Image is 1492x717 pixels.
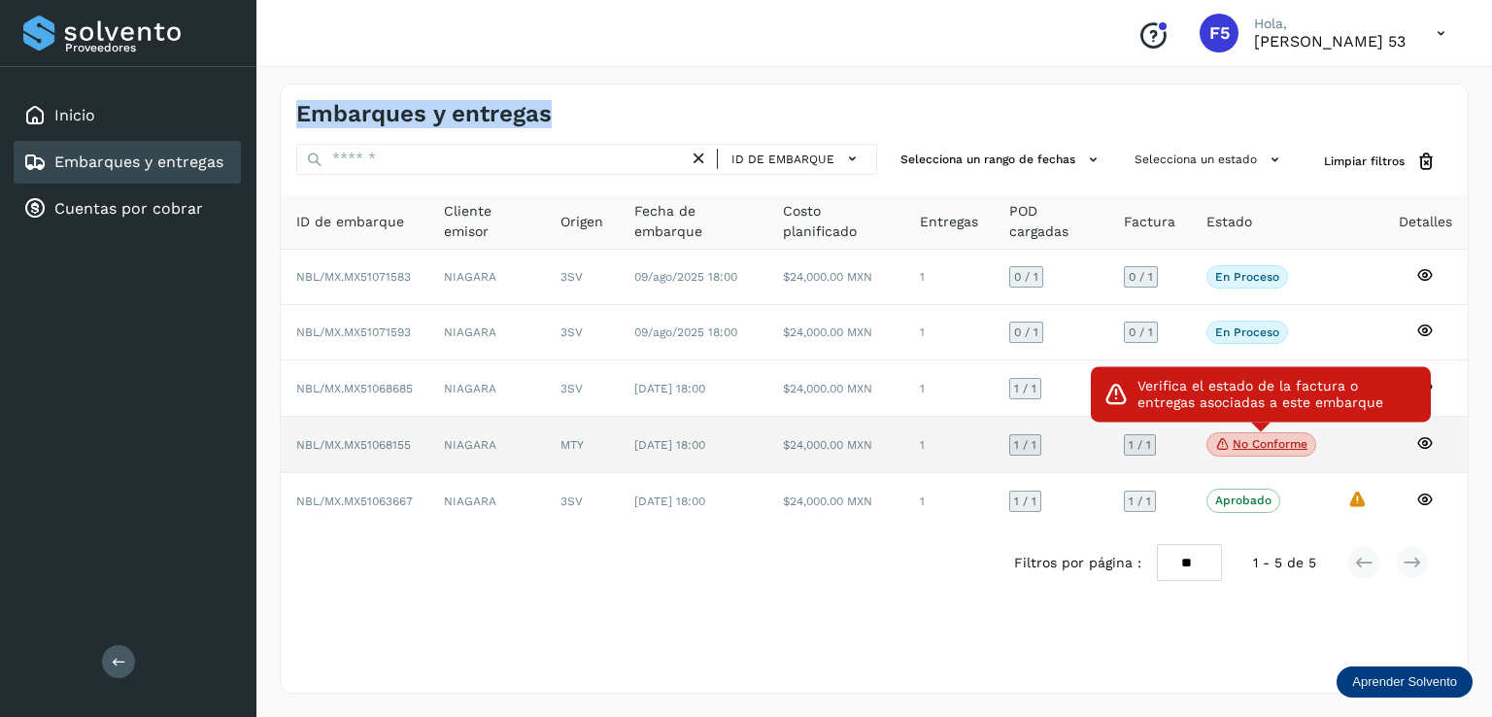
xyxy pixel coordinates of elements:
td: $24,000.00 MXN [767,417,904,474]
td: $24,000.00 MXN [767,250,904,305]
p: Proveedores [65,41,233,54]
span: 09/ago/2025 18:00 [634,325,737,339]
a: Cuentas por cobrar [54,199,203,218]
p: Aprender Solvento [1352,674,1457,690]
span: 0 / 1 [1014,271,1038,283]
td: 1 [904,417,994,474]
td: NIAGARA [428,473,545,528]
span: NBL/MX.MX51068685 [296,382,413,395]
span: 09/ago/2025 18:00 [634,270,737,284]
span: Filtros por página : [1014,553,1141,573]
td: $24,000.00 MXN [767,473,904,528]
h4: Embarques y entregas [296,100,552,128]
p: No conforme [1233,437,1307,451]
a: Inicio [54,106,95,124]
span: 1 / 1 [1014,495,1036,507]
span: Origen [560,212,603,232]
span: Factura [1124,212,1175,232]
td: 1 [904,473,994,528]
span: ID de embarque [731,151,834,168]
td: $24,000.00 MXN [767,360,904,416]
span: 1 / 1 [1014,383,1036,394]
span: [DATE] 18:00 [634,495,705,508]
span: 1 / 1 [1129,495,1151,507]
td: NIAGARA [428,417,545,474]
span: Cliente emisor [444,201,529,242]
button: Selecciona un rango de fechas [893,144,1111,176]
a: Embarques y entregas [54,153,223,171]
td: 3SV [545,360,619,416]
button: Limpiar filtros [1308,144,1452,180]
td: 3SV [545,305,619,360]
div: Inicio [14,94,241,137]
span: Costo planificado [783,201,889,242]
td: 1 [904,305,994,360]
div: Embarques y entregas [14,141,241,184]
span: Detalles [1399,212,1452,232]
td: 3SV [545,473,619,528]
span: Estado [1206,212,1252,232]
td: 3SV [545,250,619,305]
td: 1 [904,360,994,416]
p: Hola, [1254,16,1406,32]
span: Entregas [920,212,978,232]
span: [DATE] 18:00 [634,382,705,395]
span: NBL/MX.MX51071583 [296,270,411,284]
span: [DATE] 18:00 [634,438,705,452]
span: ID de embarque [296,212,404,232]
span: 1 / 1 [1129,439,1151,451]
td: $24,000.00 MXN [767,305,904,360]
span: Limpiar filtros [1324,153,1405,170]
div: Aprender Solvento [1337,666,1473,698]
button: Selecciona un estado [1127,144,1293,176]
p: Aprobado [1215,494,1272,507]
span: POD cargadas [1009,201,1093,242]
p: En proceso [1215,270,1279,284]
button: ID de embarque [726,145,868,173]
td: NIAGARA [428,250,545,305]
td: NIAGARA [428,360,545,416]
span: 0 / 1 [1129,326,1153,338]
p: FLETES 53 [1254,32,1406,51]
p: En proceso [1215,325,1279,339]
span: NBL/MX.MX51068155 [296,438,411,452]
span: 1 / 1 [1014,439,1036,451]
span: 0 / 1 [1129,271,1153,283]
span: NBL/MX.MX51063667 [296,495,413,508]
span: 0 / 1 [1014,326,1038,338]
span: NBL/MX.MX51071593 [296,325,411,339]
p: Verifica el estado de la factura o entregas asociadas a este embarque [1137,378,1419,411]
td: 1 [904,250,994,305]
div: Cuentas por cobrar [14,188,241,230]
td: MTY [545,417,619,474]
span: 1 - 5 de 5 [1253,553,1316,573]
span: Fecha de embarque [634,201,752,242]
td: NIAGARA [428,305,545,360]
